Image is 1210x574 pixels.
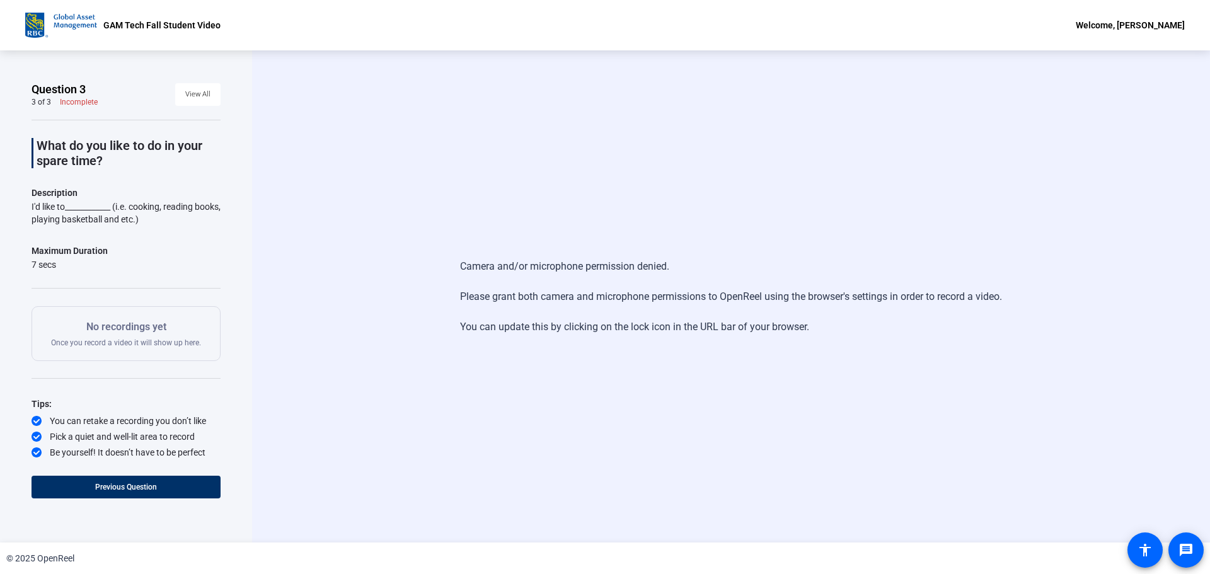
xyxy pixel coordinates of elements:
mat-icon: message [1178,542,1194,558]
div: Pick a quiet and well-lit area to record [32,430,221,443]
div: Be yourself! It doesn’t have to be perfect [32,446,221,459]
p: GAM Tech Fall Student Video [103,18,221,33]
mat-icon: accessibility [1138,542,1153,558]
div: © 2025 OpenReel [6,552,74,565]
span: Previous Question [95,483,157,491]
img: OpenReel logo [25,13,97,38]
div: Tips: [32,396,221,411]
div: Incomplete [60,97,98,107]
div: Maximum Duration [32,243,108,258]
p: Description [32,185,221,200]
div: Camera and/or microphone permission denied. Please grant both camera and microphone permissions t... [460,246,1002,347]
span: View All [185,85,210,104]
span: Question 3 [32,82,86,97]
p: No recordings yet [51,319,201,335]
div: 3 of 3 [32,97,51,107]
button: Previous Question [32,476,221,498]
div: You can retake a recording you don’t like [32,415,221,427]
div: Welcome, [PERSON_NAME] [1076,18,1185,33]
div: 7 secs [32,258,108,271]
div: Once you record a video it will show up here. [51,319,201,348]
button: View All [175,83,221,106]
p: What do you like to do in your spare time? [37,138,221,168]
div: I'd like to____________ (i.e. cooking, reading books, playing basketball and etc.) [32,200,221,226]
